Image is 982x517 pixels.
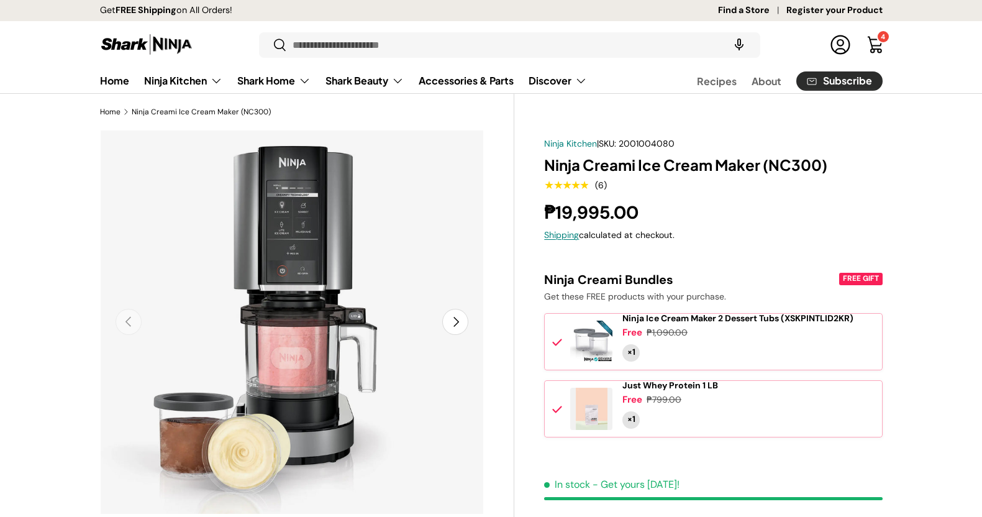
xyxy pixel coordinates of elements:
p: - Get yours [DATE]! [593,478,680,491]
summary: Ninja Kitchen [137,68,230,93]
a: Subscribe [796,71,883,91]
a: Discover [529,68,587,93]
span: ★★★★★ [544,179,588,191]
h1: Ninja Creami Ice Cream Maker (NC300) [544,155,882,175]
a: Accessories & Parts [419,68,514,93]
nav: Primary [100,68,587,93]
div: Free [622,326,642,339]
span: In stock [544,478,590,491]
span: 4 [881,32,885,41]
span: Subscribe [823,76,872,86]
a: Shipping [544,229,579,240]
p: Get on All Orders! [100,4,232,17]
nav: Breadcrumbs [100,106,515,117]
div: Quantity [622,411,640,429]
div: calculated at checkout. [544,229,882,242]
a: About [752,69,781,93]
a: Home [100,108,120,116]
a: Ninja Ice Cream Maker 2 Dessert Tubs (XSKPINTLID2KR) [622,313,853,324]
a: Find a Store [718,4,786,17]
strong: FREE Shipping [116,4,176,16]
div: ₱1,090.00 [647,326,688,339]
a: Ninja Kitchen [544,138,597,149]
span: | [597,138,675,149]
strong: ₱19,995.00 [544,201,642,224]
a: Ninja Creami Ice Cream Maker (NC300) [132,108,271,116]
span: 2001004080 [619,138,675,149]
div: Quantity [622,344,640,362]
speech-search-button: Search by voice [719,31,759,58]
a: Shark Beauty [325,68,404,93]
a: Recipes [697,69,737,93]
img: Shark Ninja Philippines [100,32,193,57]
div: (6) [595,181,607,190]
summary: Shark Beauty [318,68,411,93]
a: Just Whey Protein 1 LB [622,380,718,391]
div: FREE GIFT [839,273,883,285]
a: Register your Product [786,4,883,17]
span: SKU: [599,138,616,149]
div: Free [622,393,642,406]
span: Just Whey Protein 1 LB [622,380,718,391]
div: ₱799.00 [647,393,681,406]
summary: Shark Home [230,68,318,93]
a: Ninja Kitchen [144,68,222,93]
span: Get these FREE products with your purchase. [544,291,726,302]
a: Shark Home [237,68,311,93]
nav: Secondary [667,68,883,93]
span: Ninja Ice Cream Maker 2 Dessert Tubs (XSKPINTLID2KR) [622,313,853,324]
div: Ninja Creami Bundles [544,272,836,288]
div: 5.0 out of 5.0 stars [544,180,588,191]
a: Home [100,68,129,93]
summary: Discover [521,68,594,93]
